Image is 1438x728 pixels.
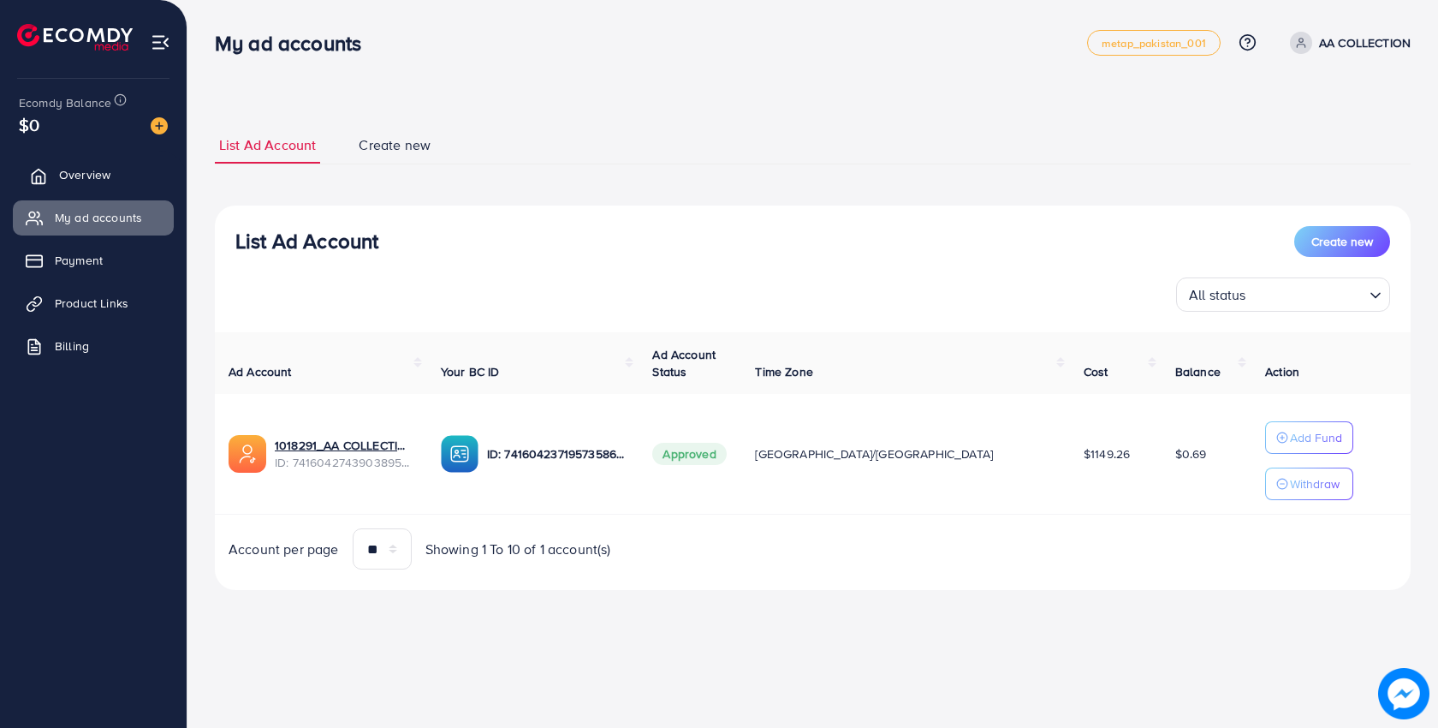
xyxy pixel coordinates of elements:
[1265,421,1353,454] button: Add Fund
[151,33,170,52] img: menu
[275,437,413,454] a: 1018291_AA COLLECTION_1726682020318
[1265,363,1299,380] span: Action
[13,158,174,192] a: Overview
[359,135,431,155] span: Create new
[55,252,103,269] span: Payment
[215,31,375,56] h3: My ad accounts
[59,166,110,183] span: Overview
[1319,33,1411,53] p: AA COLLECTION
[1084,363,1108,380] span: Cost
[13,243,174,277] a: Payment
[1176,277,1390,312] div: Search for option
[275,454,413,471] span: ID: 7416042743903895568
[13,329,174,363] a: Billing
[1175,445,1207,462] span: $0.69
[1265,468,1353,500] button: Withdraw
[1087,30,1221,56] a: metap_pakistan_001
[55,295,128,312] span: Product Links
[235,229,378,254] h3: List Ad Account
[755,445,993,462] span: [GEOGRAPHIC_DATA]/[GEOGRAPHIC_DATA]
[151,117,168,134] img: image
[55,209,142,226] span: My ad accounts
[55,337,89,355] span: Billing
[1378,668,1429,719] img: image
[1175,363,1221,380] span: Balance
[1251,279,1363,307] input: Search for option
[1084,445,1130,462] span: $1149.26
[229,540,339,559] span: Account per page
[229,435,266,473] img: ic-ads-acc.e4c84228.svg
[219,135,316,155] span: List Ad Account
[425,540,611,559] span: Showing 1 To 10 of 1 account(s)
[652,443,726,465] span: Approved
[1102,38,1206,49] span: metap_pakistan_001
[487,444,626,464] p: ID: 7416042371957358608
[13,286,174,320] a: Product Links
[17,24,133,51] img: logo
[19,94,111,111] span: Ecomdy Balance
[1294,226,1390,257] button: Create new
[755,363,812,380] span: Time Zone
[275,437,413,472] div: <span class='underline'>1018291_AA COLLECTION_1726682020318</span></br>7416042743903895568
[441,363,500,380] span: Your BC ID
[1290,427,1342,448] p: Add Fund
[1290,474,1340,494] p: Withdraw
[229,363,292,380] span: Ad Account
[441,435,478,473] img: ic-ba-acc.ded83a64.svg
[1283,32,1411,54] a: AA COLLECTION
[1311,233,1373,250] span: Create new
[652,346,716,380] span: Ad Account Status
[19,112,39,137] span: $0
[13,200,174,235] a: My ad accounts
[1185,283,1250,307] span: All status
